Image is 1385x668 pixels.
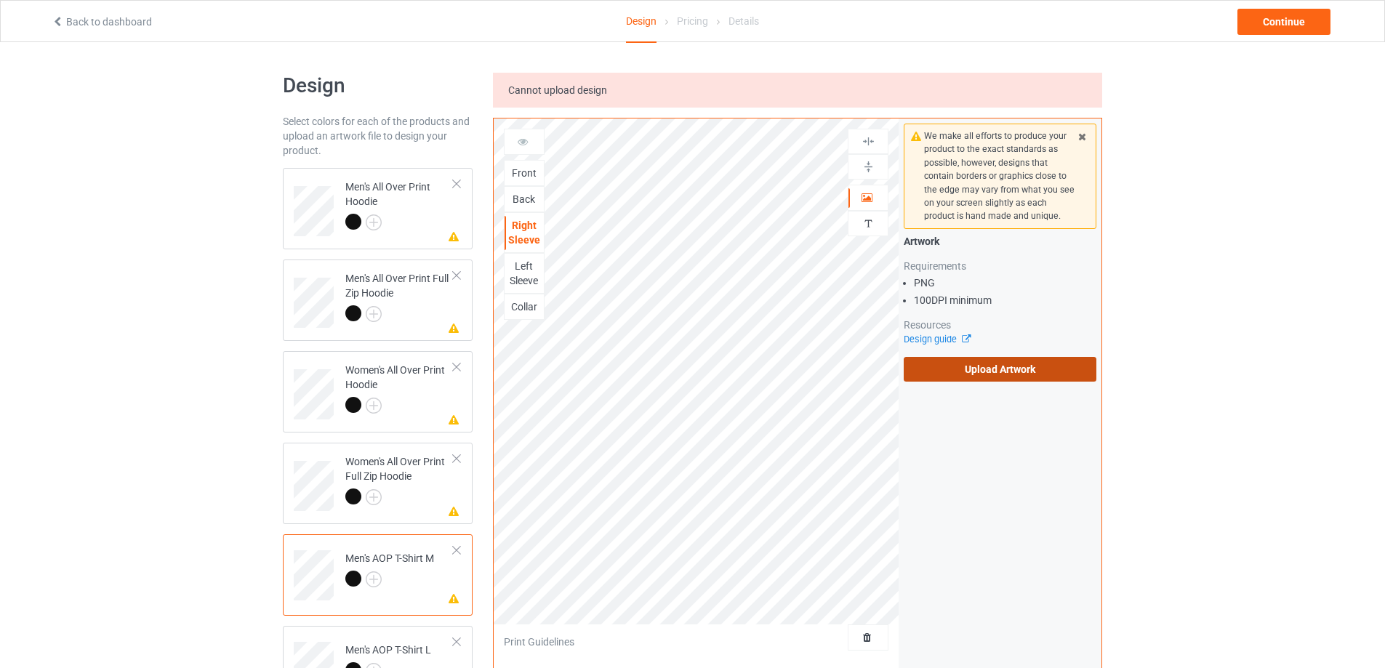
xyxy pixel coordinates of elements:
[366,489,382,505] img: svg+xml;base64,PD94bWwgdmVyc2lvbj0iMS4wIiBlbmNvZGluZz0iVVRGLTgiPz4KPHN2ZyB3aWR0aD0iMjJweCIgaGVpZ2...
[862,134,875,148] img: svg%3E%0A
[504,635,574,649] div: Print Guidelines
[626,1,657,43] div: Design
[505,259,544,288] div: Left Sleeve
[366,306,382,322] img: svg+xml;base64,PD94bWwgdmVyc2lvbj0iMS4wIiBlbmNvZGluZz0iVVRGLTgiPz4KPHN2ZyB3aWR0aD0iMjJweCIgaGVpZ2...
[862,160,875,174] img: svg%3E%0A
[52,16,152,28] a: Back to dashboard
[914,275,1096,290] li: PNG
[862,217,875,230] img: svg%3E%0A
[677,1,708,41] div: Pricing
[728,1,759,41] div: Details
[345,551,434,586] div: Men's AOP T-Shirt M
[505,299,544,314] div: Collar
[366,398,382,414] img: svg+xml;base64,PD94bWwgdmVyc2lvbj0iMS4wIiBlbmNvZGluZz0iVVRGLTgiPz4KPHN2ZyB3aWR0aD0iMjJweCIgaGVpZ2...
[283,443,473,524] div: Women's All Over Print Full Zip Hoodie
[904,259,1096,273] div: Requirements
[1237,9,1330,35] div: Continue
[505,218,544,247] div: Right Sleeve
[283,534,473,616] div: Men's AOP T-Shirt M
[904,357,1096,382] label: Upload Artwork
[283,114,473,158] div: Select colors for each of the products and upload an artwork file to design your product.
[345,454,454,504] div: Women's All Over Print Full Zip Hoodie
[366,214,382,230] img: svg+xml;base64,PD94bWwgdmVyc2lvbj0iMS4wIiBlbmNvZGluZz0iVVRGLTgiPz4KPHN2ZyB3aWR0aD0iMjJweCIgaGVpZ2...
[283,351,473,432] div: Women's All Over Print Hoodie
[914,293,1096,307] li: 100 DPI minimum
[904,334,970,345] a: Design guide
[345,180,454,229] div: Men's All Over Print Hoodie
[904,234,1096,249] div: Artwork
[505,166,544,180] div: Front
[345,271,454,321] div: Men's All Over Print Full Zip Hoodie
[283,168,473,249] div: Men's All Over Print Hoodie
[283,259,473,341] div: Men's All Over Print Full Zip Hoodie
[904,318,1096,332] div: Resources
[924,129,1076,223] div: We make all efforts to produce your product to the exact standards as possible, however, designs ...
[366,571,382,587] img: svg+xml;base64,PD94bWwgdmVyc2lvbj0iMS4wIiBlbmNvZGluZz0iVVRGLTgiPz4KPHN2ZyB3aWR0aD0iMjJweCIgaGVpZ2...
[505,192,544,206] div: Back
[283,73,473,99] h1: Design
[508,84,607,96] span: Cannot upload design
[345,363,454,412] div: Women's All Over Print Hoodie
